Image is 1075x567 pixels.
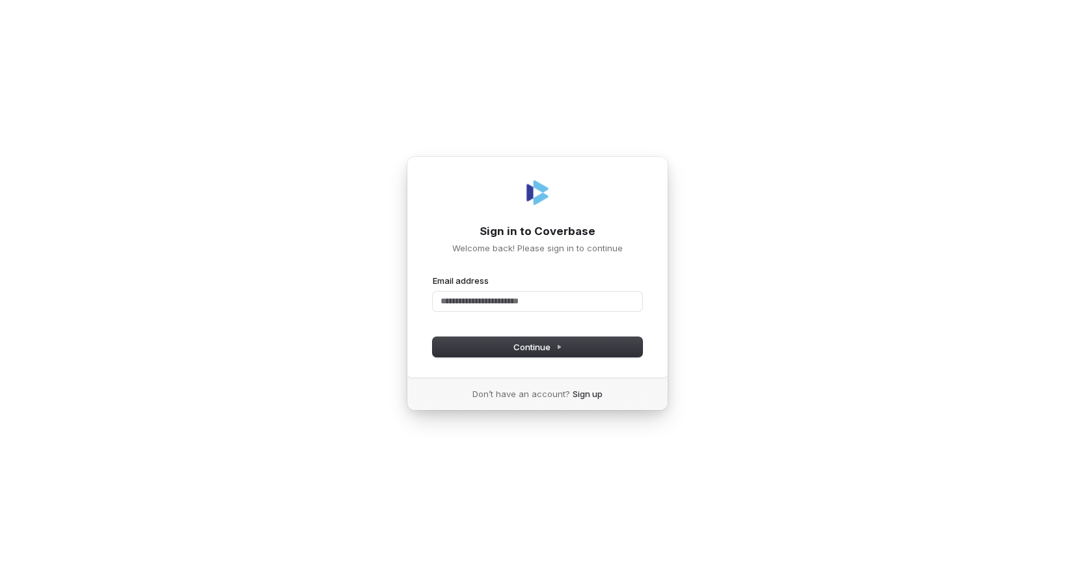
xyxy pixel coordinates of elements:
[513,341,562,353] span: Continue
[472,388,570,400] span: Don’t have an account?
[573,388,603,400] a: Sign up
[522,177,553,208] img: Coverbase
[433,242,642,254] p: Welcome back! Please sign in to continue
[433,337,642,357] button: Continue
[433,224,642,240] h1: Sign in to Coverbase
[433,275,489,286] label: Email address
